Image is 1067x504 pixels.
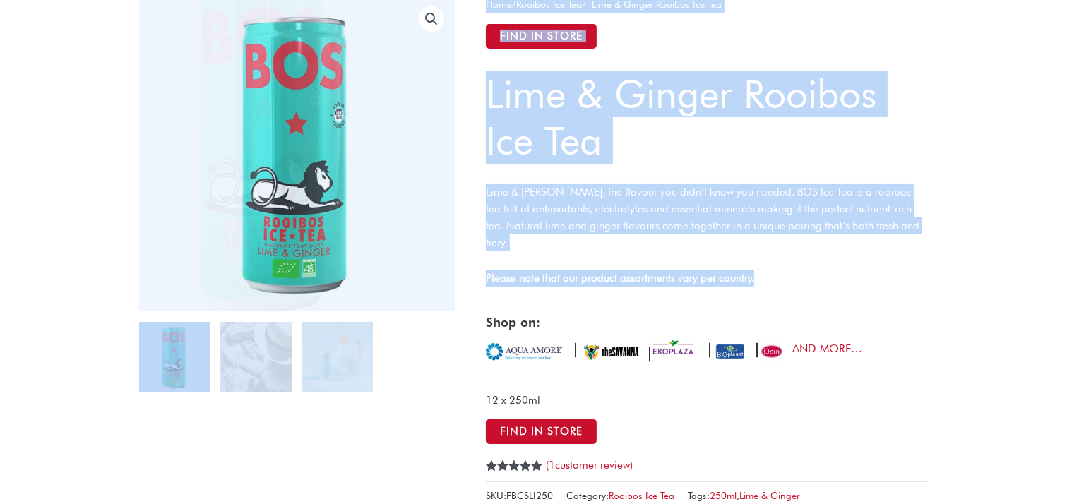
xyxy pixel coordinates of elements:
[739,490,800,501] a: Lime & Ginger
[688,487,800,504] span: Tags: ,
[549,459,555,472] span: 1
[486,392,928,409] p: 12 x 250ml
[302,322,373,392] img: Lime & Ginger Rooibos Ice Tea - Image 3
[572,340,579,357] span: |
[609,490,674,501] a: Rooibos Ice Tea
[566,487,674,504] span: Category:
[506,490,553,501] span: FBCSLI250
[753,340,761,357] span: |
[710,490,737,501] a: 250ml
[486,315,540,330] span: Shop on:
[646,344,693,361] span: |
[486,184,928,251] p: Lime & [PERSON_NAME], the flavour you didn’t know you needed. BOS Ice Tea is a rooibos tea full o...
[546,459,633,472] a: (1customer review)
[419,6,444,32] a: View full-screen image gallery
[706,340,713,357] span: |
[220,322,291,392] img: Lime & Ginger Rooibos Ice Tea - Image 2
[486,419,597,444] button: Find in Store
[486,272,754,284] strong: Please note that our product assortments vary per country.
[486,487,553,504] span: SKU:
[139,322,210,392] img: EU_BOS_250ml_L&G
[486,71,928,164] h1: Lime & Ginger Rooibos Ice Tea
[486,24,597,49] button: Find in Store
[486,460,491,487] span: 1
[792,342,862,355] a: AND MORE…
